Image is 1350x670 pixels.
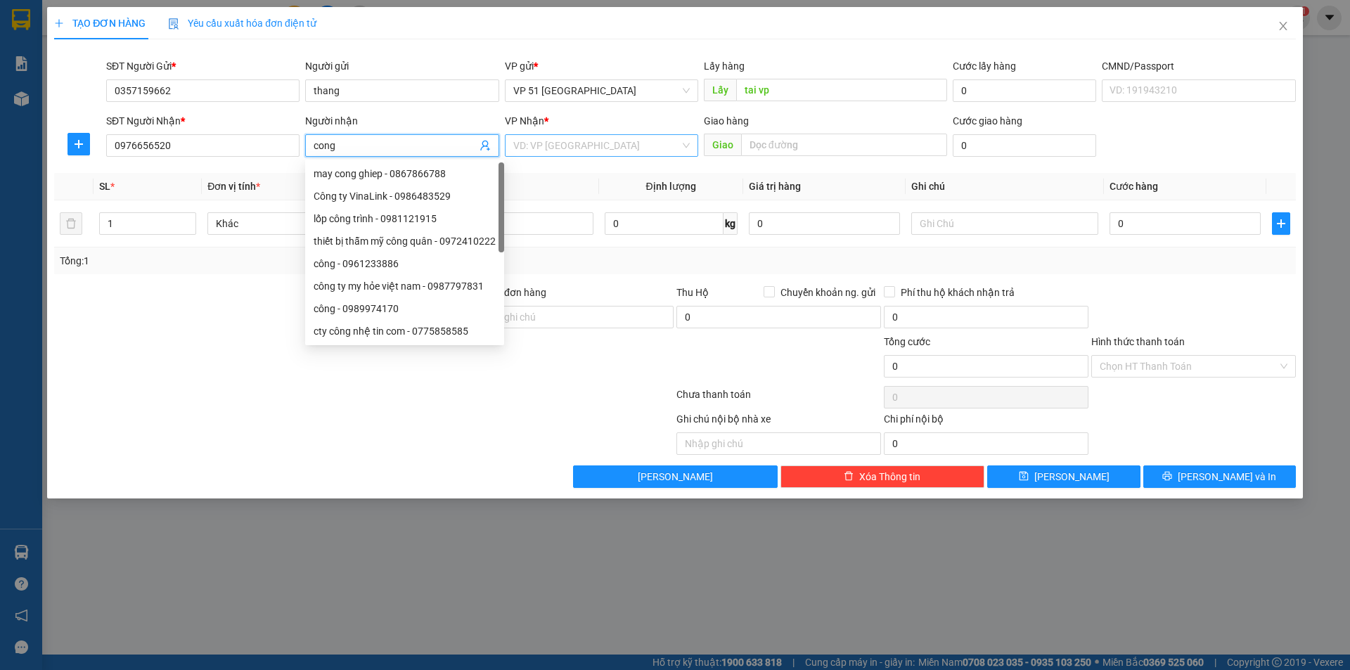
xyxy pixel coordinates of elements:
[20,6,191,33] span: [PERSON_NAME]
[305,58,499,74] div: Người gửi
[99,181,110,192] span: SL
[60,253,521,269] div: Tổng: 1
[106,58,300,74] div: SĐT Người Gửi
[675,387,882,411] div: Chưa thanh toán
[780,465,985,488] button: deleteXóa Thông tin
[1110,181,1158,192] span: Cước hàng
[13,46,198,73] span: VPTC1109250039
[724,212,738,235] span: kg
[505,115,544,127] span: VP Nhận
[207,181,260,192] span: Đơn vị tính
[704,60,745,72] span: Lấy hàng
[106,113,300,129] div: SĐT Người Nhận
[895,285,1020,300] span: Phí thu hộ khách nhận trả
[1272,212,1290,235] button: plus
[884,336,930,347] span: Tổng cước
[305,113,499,129] div: Người nhận
[305,320,504,342] div: cty công nhệ tin com - 0775858585
[1178,469,1276,484] span: [PERSON_NAME] và In
[54,18,64,28] span: plus
[1264,7,1303,46] button: Close
[736,79,947,101] input: Dọc đường
[676,411,881,432] div: Ghi chú nội bộ nhà xe
[987,465,1140,488] button: save[PERSON_NAME]
[314,211,496,226] div: lốp công trình - 0981121915
[305,297,504,320] div: công - 0989974170
[704,115,749,127] span: Giao hàng
[305,275,504,297] div: công ty my hỏe việt nam - 0987797831
[68,138,89,150] span: plus
[513,80,690,101] span: VP 51 Trường Chinh
[953,79,1096,102] input: Cước lấy hàng
[775,285,881,300] span: Chuyển khoản ng. gửi
[1143,465,1296,488] button: printer[PERSON_NAME] và In
[573,465,778,488] button: [PERSON_NAME]
[95,35,117,44] span: [DATE]
[314,256,496,271] div: công - 0961233886
[741,134,947,156] input: Dọc đường
[704,134,741,156] span: Giao
[216,213,386,234] span: Khác
[1102,58,1295,74] div: CMND/Passport
[704,79,736,101] span: Lấy
[1273,218,1290,229] span: plus
[314,233,496,249] div: thiết bị thẫm mỹ công quân - 0972410222
[305,207,504,230] div: lốp công trình - 0981121915
[749,212,900,235] input: 0
[646,181,696,192] span: Định lượng
[676,432,881,455] input: Nhập ghi chú
[314,188,496,204] div: Công ty VinaLink - 0986483529
[305,162,504,185] div: may cong ghiep - 0867866788
[469,306,674,328] input: Ghi chú đơn hàng
[60,212,82,235] button: delete
[314,278,496,294] div: công ty my hỏe việt nam - 0987797831
[305,230,504,252] div: thiết bị thẫm mỹ công quân - 0972410222
[505,58,698,74] div: VP gửi
[676,287,709,298] span: Thu Hộ
[953,115,1022,127] label: Cước giao hàng
[911,212,1098,235] input: Ghi Chú
[844,471,854,482] span: delete
[953,134,1096,157] input: Cước giao hàng
[953,60,1016,72] label: Cước lấy hàng
[1034,469,1110,484] span: [PERSON_NAME]
[480,140,491,151] span: user-add
[314,166,496,181] div: may cong ghiep - 0867866788
[749,181,801,192] span: Giá trị hàng
[884,411,1088,432] div: Chi phí nội bộ
[314,323,496,339] div: cty công nhệ tin com - 0775858585
[305,252,504,275] div: công - 0961233886
[638,469,713,484] span: [PERSON_NAME]
[305,185,504,207] div: Công ty VinaLink - 0986483529
[1278,20,1289,32] span: close
[67,133,90,155] button: plus
[906,173,1104,200] th: Ghi chú
[1019,471,1029,482] span: save
[168,18,179,30] img: icon
[469,287,546,298] label: Ghi chú đơn hàng
[1162,471,1172,482] span: printer
[859,469,920,484] span: Xóa Thông tin
[314,301,496,316] div: công - 0989974170
[54,18,146,29] span: TẠO ĐƠN HÀNG
[168,18,316,29] span: Yêu cầu xuất hóa đơn điện tử
[1091,336,1185,347] label: Hình thức thanh toán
